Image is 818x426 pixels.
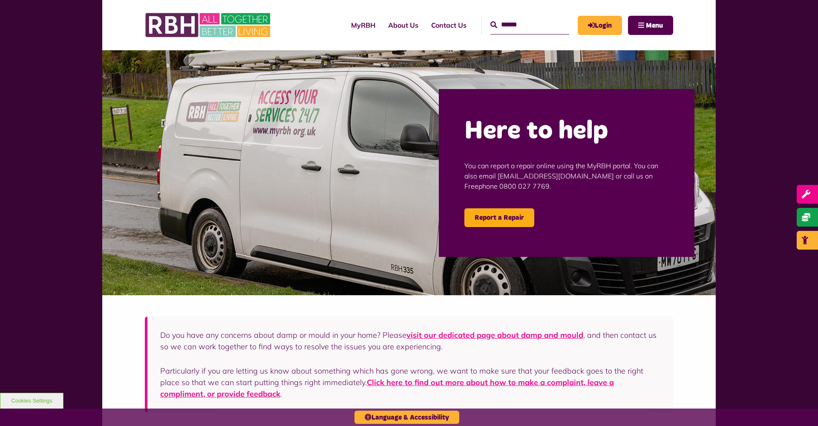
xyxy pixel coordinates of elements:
[464,208,534,227] a: Report a Repair
[406,330,583,340] a: visit our dedicated page about damp and mould
[160,377,614,399] a: Click here to find out more about how to make a complaint, leave a compliment, or provide feedback
[160,329,660,352] p: Do you have any concerns about damp or mould in your home? Please , and then contact us so we can...
[160,365,660,400] p: Particularly if you are letting us know about something which has gone wrong, we want to make sur...
[646,22,663,29] span: Menu
[628,16,673,35] button: Navigation
[464,115,669,148] h2: Here to help
[578,16,622,35] a: MyRBH
[145,9,273,42] img: RBH
[345,14,382,37] a: MyRBH
[354,411,459,424] button: Language & Accessibility
[102,50,716,295] img: Repairs 6
[382,14,425,37] a: About Us
[425,14,473,37] a: Contact Us
[464,148,669,204] p: You can report a repair online using the MyRBH portal. You can also email [EMAIL_ADDRESS][DOMAIN_...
